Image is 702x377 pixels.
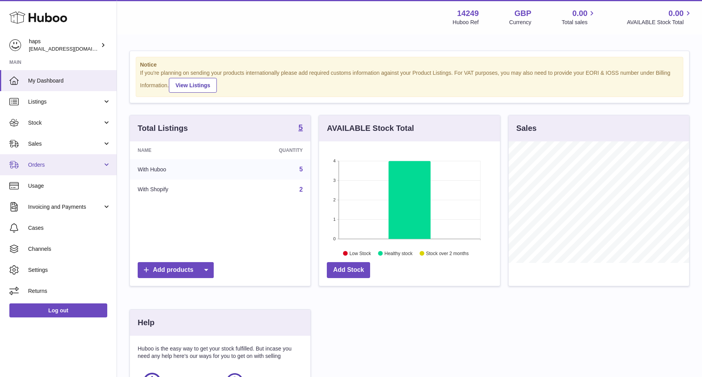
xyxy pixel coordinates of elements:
[299,166,303,173] a: 5
[227,141,311,159] th: Quantity
[9,39,21,51] img: hello@gethaps.co.uk
[130,141,227,159] th: Name
[138,317,154,328] h3: Help
[514,8,531,19] strong: GBP
[28,245,111,253] span: Channels
[28,287,111,295] span: Returns
[28,182,111,190] span: Usage
[138,123,188,134] h3: Total Listings
[562,19,596,26] span: Total sales
[28,77,111,85] span: My Dashboard
[130,159,227,180] td: With Huboo
[453,19,479,26] div: Huboo Ref
[333,178,336,183] text: 3
[333,159,336,163] text: 4
[333,236,336,241] text: 0
[298,123,303,131] strong: 5
[138,262,214,278] a: Add products
[333,197,336,202] text: 2
[140,61,679,69] strong: Notice
[333,217,336,222] text: 1
[299,186,303,193] a: 2
[130,180,227,200] td: With Shopify
[327,262,370,278] a: Add Stock
[29,46,115,52] span: [EMAIL_ADDRESS][DOMAIN_NAME]
[140,69,679,93] div: If you're planning on sending your products internationally please add required customs informati...
[349,250,371,256] text: Low Stock
[627,19,693,26] span: AVAILABLE Stock Total
[509,19,532,26] div: Currency
[28,98,103,106] span: Listings
[138,345,303,360] p: Huboo is the easy way to get your stock fulfilled. But incase you need any help here's our ways f...
[562,8,596,26] a: 0.00 Total sales
[385,250,413,256] text: Healthy stock
[28,161,103,169] span: Orders
[28,224,111,232] span: Cases
[457,8,479,19] strong: 14249
[28,266,111,274] span: Settings
[573,8,588,19] span: 0.00
[298,123,303,133] a: 5
[169,78,217,93] a: View Listings
[516,123,537,134] h3: Sales
[28,140,103,148] span: Sales
[9,303,107,317] a: Log out
[426,250,469,256] text: Stock over 2 months
[28,203,103,211] span: Invoicing and Payments
[668,8,684,19] span: 0.00
[627,8,693,26] a: 0.00 AVAILABLE Stock Total
[327,123,414,134] h3: AVAILABLE Stock Total
[29,38,99,53] div: haps
[28,119,103,127] span: Stock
